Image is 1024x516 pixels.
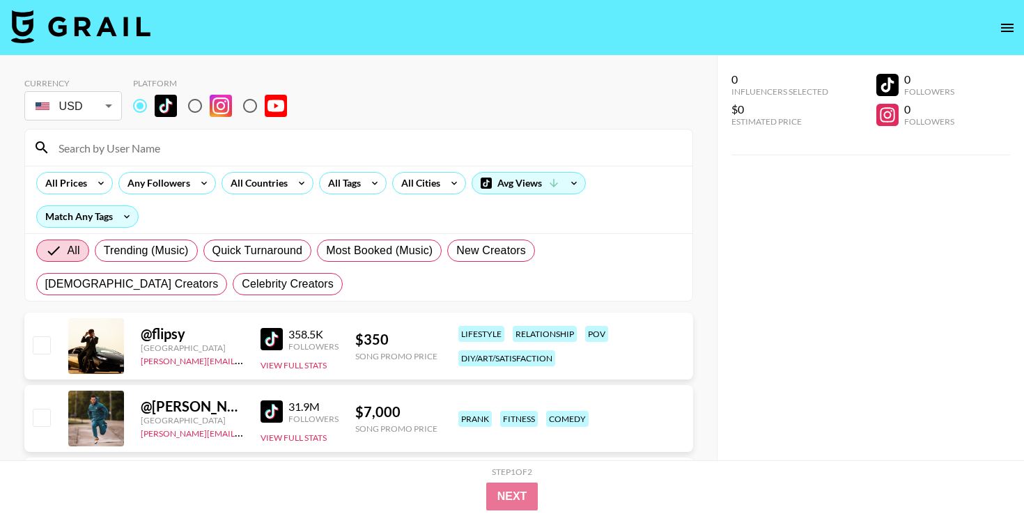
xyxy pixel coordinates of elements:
button: View Full Stats [261,432,327,443]
div: Influencers Selected [731,86,828,97]
img: TikTok [261,328,283,350]
span: Celebrity Creators [242,276,334,292]
div: All Prices [37,173,90,194]
div: $0 [731,102,828,116]
div: Step 1 of 2 [492,467,532,477]
button: open drawer [993,14,1021,42]
div: Currency [24,78,122,88]
div: $ 350 [355,331,437,348]
a: [PERSON_NAME][EMAIL_ADDRESS][DOMAIN_NAME] [141,353,347,366]
iframe: Drift Widget Chat Controller [954,446,1007,499]
div: comedy [546,411,589,427]
div: [GEOGRAPHIC_DATA] [141,415,244,425]
img: TikTok [155,95,177,117]
img: YouTube [265,95,287,117]
div: @ flipsy [141,325,244,343]
span: Most Booked (Music) [326,242,433,259]
div: Any Followers [119,173,193,194]
div: Platform [133,78,298,88]
div: Followers [904,86,954,97]
img: Grail Talent [11,10,150,43]
div: All Tags [320,173,364,194]
div: All Countries [222,173,290,194]
img: Instagram [210,95,232,117]
div: relationship [513,326,577,342]
div: USD [27,94,119,118]
div: All Cities [393,173,443,194]
div: lifestyle [458,326,504,342]
div: @ [PERSON_NAME].[PERSON_NAME] [141,398,244,415]
div: Avg Views [472,173,585,194]
input: Search by User Name [50,136,684,159]
div: $ 7,000 [355,403,437,421]
div: diy/art/satisfaction [458,350,555,366]
a: [PERSON_NAME][EMAIL_ADDRESS][DOMAIN_NAME] [141,425,347,439]
button: Next [486,483,538,510]
div: Song Promo Price [355,351,437,361]
span: [DEMOGRAPHIC_DATA] Creators [45,276,219,292]
span: Trending (Music) [104,242,189,259]
div: 0 [904,102,954,116]
div: Followers [288,341,339,352]
div: Followers [904,116,954,127]
div: 0 [731,72,828,86]
img: TikTok [261,400,283,423]
div: Estimated Price [731,116,828,127]
span: All [68,242,80,259]
span: Quick Turnaround [212,242,303,259]
div: 0 [904,72,954,86]
div: 358.5K [288,327,339,341]
div: pov [585,326,608,342]
div: Followers [288,414,339,424]
div: 31.9M [288,400,339,414]
div: prank [458,411,492,427]
div: [GEOGRAPHIC_DATA] [141,343,244,353]
div: Match Any Tags [37,206,138,227]
div: Song Promo Price [355,423,437,434]
div: fitness [500,411,538,427]
span: New Creators [456,242,526,259]
button: View Full Stats [261,360,327,370]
